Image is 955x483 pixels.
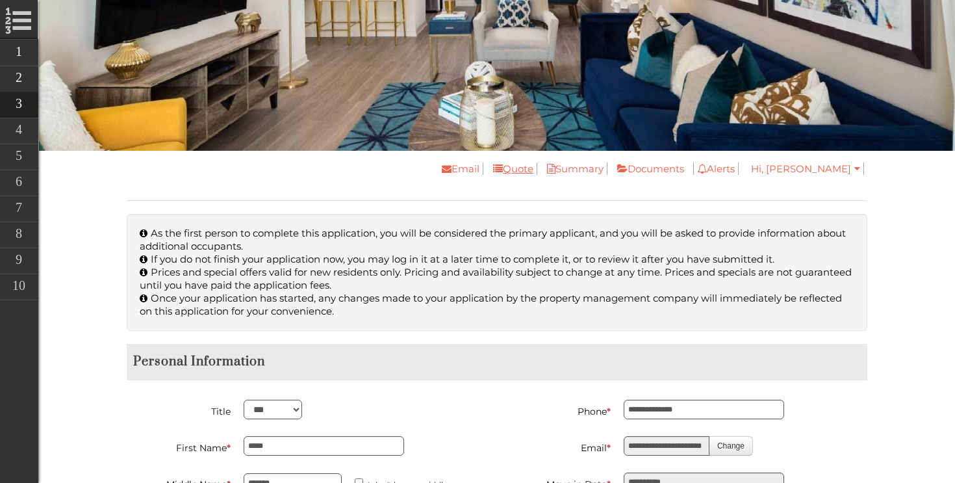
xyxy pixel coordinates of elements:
[537,163,607,175] a: Summary
[693,163,739,175] a: Alerts
[748,163,864,175] a: Hi, [PERSON_NAME]
[127,400,231,420] label: Title
[140,227,854,253] li: As the first person to complete this application, you will be considered the primary applicant, a...
[432,163,483,175] a: Email
[624,400,784,419] input: phone number
[507,436,611,456] label: Email
[140,253,854,266] li: If you do not finish your application now, you may log in it at a later time to complete it, or t...
[507,400,611,420] label: Phone
[127,436,231,456] label: First Name
[244,436,404,456] input: first name
[244,400,302,419] select: Title
[140,292,854,318] li: Once your application has started, any changes made to your application by the property managemen...
[483,163,537,175] a: Quote
[607,163,687,175] a: Documents
[624,436,709,456] input: email
[709,436,753,456] button: Change
[140,266,854,292] li: Prices and special offers valid for new residents only. Pricing and availability subject to chang...
[127,354,867,370] h2: Personal Information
